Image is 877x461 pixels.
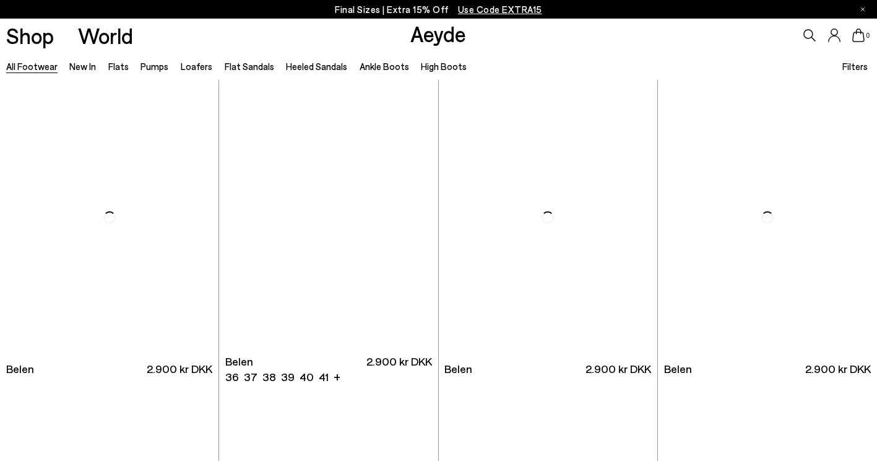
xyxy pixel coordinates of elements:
[78,25,133,46] a: World
[438,80,656,355] div: 2 / 6
[225,369,325,385] ul: variant
[6,61,58,72] a: All Footwear
[335,2,542,17] p: Final Sizes | Extra 15% Off
[140,61,168,72] a: Pumps
[147,361,212,377] span: 2.900 kr DKK
[585,361,651,377] span: 2.900 kr DKK
[244,369,257,385] li: 37
[6,25,54,46] a: Shop
[319,369,329,385] li: 41
[658,355,877,383] a: Belen 2.900 kr DKK
[6,361,34,377] span: Belen
[852,29,865,42] a: 0
[334,368,340,385] li: +
[458,4,542,15] span: Navigate to /collections/ss25-final-sizes
[664,361,692,377] span: Belen
[219,80,438,355] img: Belen Tassel Loafers
[219,80,438,355] a: 6 / 6 1 / 6 2 / 6 3 / 6 4 / 6 5 / 6 6 / 6 1 / 6 Next slide Previous slide
[421,61,467,72] a: High Boots
[360,61,409,72] a: Ankle Boots
[281,369,295,385] li: 39
[219,355,438,383] a: Belen 36 37 38 39 40 41 + 2.900 kr DKK
[225,61,274,72] a: Flat Sandals
[658,80,877,355] img: Belen Tassel Loafers
[219,80,438,355] div: 1 / 6
[439,80,657,355] img: Belen Tassel Loafers
[842,61,868,72] span: Filters
[225,354,253,369] span: Belen
[225,369,239,385] li: 36
[865,32,871,39] span: 0
[805,361,871,377] span: 2.900 kr DKK
[410,20,466,46] a: Aeyde
[300,369,314,385] li: 40
[69,61,96,72] a: New In
[439,355,657,383] a: Belen 2.900 kr DKK
[262,369,276,385] li: 38
[181,61,212,72] a: Loafers
[438,80,656,355] img: Belen Tassel Loafers
[444,361,472,377] span: Belen
[366,354,432,385] span: 2.900 kr DKK
[286,61,347,72] a: Heeled Sandals
[108,61,129,72] a: Flats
